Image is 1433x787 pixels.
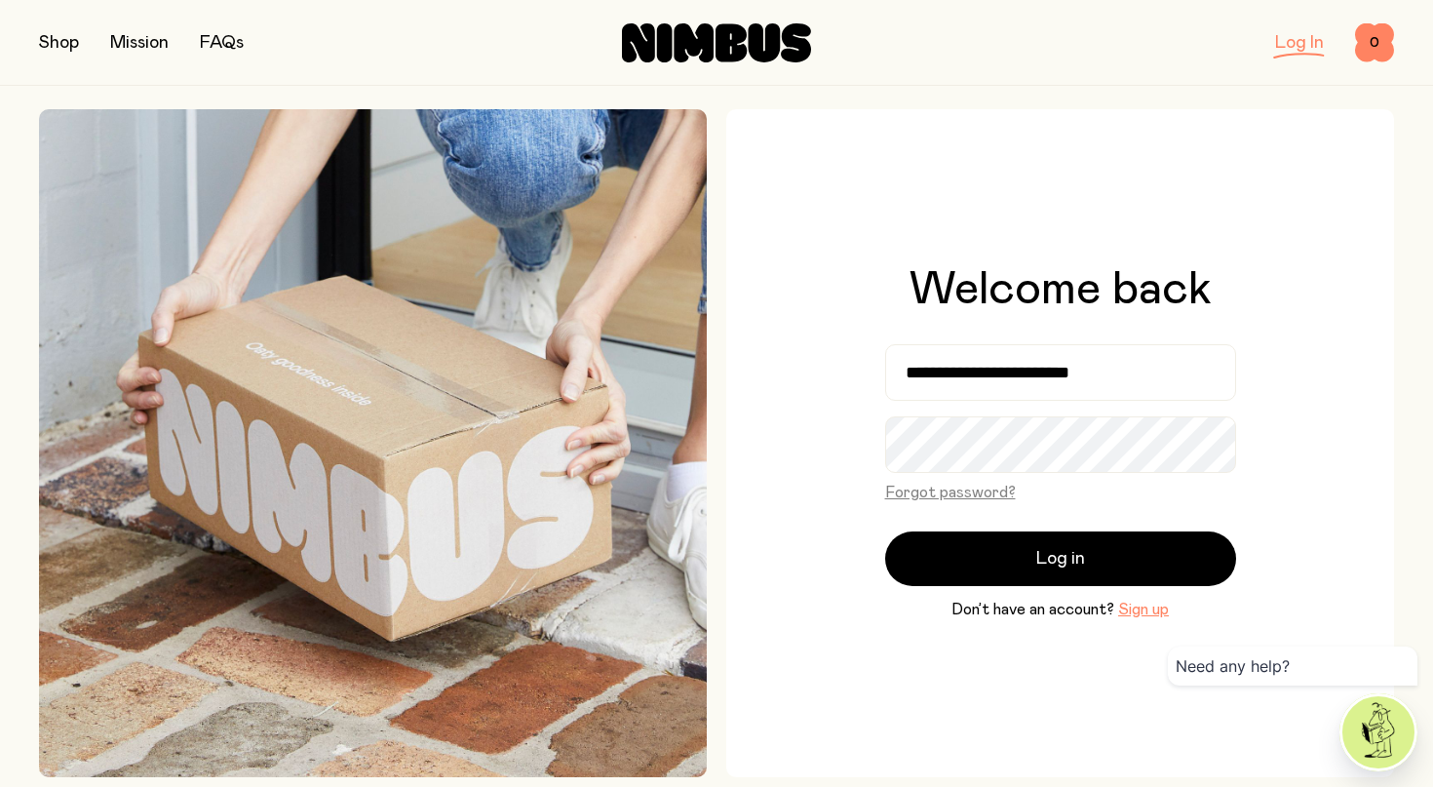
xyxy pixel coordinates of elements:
div: Need any help? [1168,647,1417,686]
img: agent [1342,696,1414,768]
span: Don’t have an account? [951,598,1114,621]
img: Picking up Nimbus mailer from doorstep [39,109,707,777]
h1: Welcome back [910,266,1212,313]
button: Log in [885,531,1236,586]
a: Mission [110,34,169,52]
button: 0 [1355,23,1394,62]
span: Log in [1036,545,1085,572]
button: Sign up [1118,598,1169,621]
a: FAQs [200,34,244,52]
a: Log In [1275,34,1324,52]
button: Forgot password? [885,481,1016,504]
